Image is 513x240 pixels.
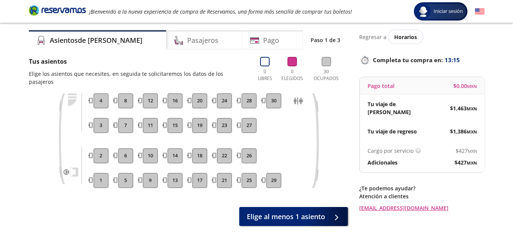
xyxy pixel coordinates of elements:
[143,118,158,133] button: 11
[359,204,485,212] a: [EMAIL_ADDRESS][DOMAIN_NAME]
[143,173,158,188] button: 9
[118,148,133,163] button: 6
[118,173,133,188] button: 5
[279,68,305,82] p: 0 Elegidos
[242,173,257,188] button: 25
[29,70,248,86] p: Elige los asientos que necesites, en seguida te solicitaremos los datos de los pasajeros
[187,35,218,45] h4: Pasajeros
[359,33,387,41] p: Regresar a
[167,148,183,163] button: 14
[467,83,477,89] small: MXN
[217,148,232,163] button: 22
[359,192,485,200] p: Atención a clientes
[50,35,142,45] h4: Asientos de [PERSON_NAME]
[29,57,248,66] p: Tus asientos
[118,93,133,108] button: 8
[263,35,279,45] h4: Pago
[242,148,257,163] button: 26
[468,148,477,154] small: MXN
[167,173,183,188] button: 13
[368,127,417,135] p: Tu viaje de regreso
[247,212,325,222] span: Elige al menos 1 asiento
[467,160,477,166] small: MXN
[89,8,352,15] em: ¡Bienvenido a la nueva experiencia de compra de Reservamos, una forma más sencilla de comprar tus...
[456,147,477,155] span: $ 427
[311,36,340,44] p: Paso 1 de 3
[29,5,86,16] i: Brand Logo
[143,148,158,163] button: 10
[266,173,281,188] button: 29
[453,82,477,90] span: $ 0.00
[93,118,109,133] button: 3
[455,158,477,166] span: $ 427
[93,173,109,188] button: 1
[368,100,422,116] p: Tu viaje de [PERSON_NAME]
[93,148,109,163] button: 2
[242,93,257,108] button: 28
[394,33,417,41] span: Horarios
[118,118,133,133] button: 7
[217,93,232,108] button: 24
[368,82,395,90] p: Pago total
[167,118,183,133] button: 15
[192,173,207,188] button: 17
[239,207,348,226] button: Elige al menos 1 asiento
[29,5,86,18] a: Brand Logo
[266,93,281,108] button: 30
[242,118,257,133] button: 27
[450,127,477,135] span: $ 1,386
[368,158,398,166] p: Adicionales
[475,7,485,16] button: English
[93,93,109,108] button: 4
[311,68,342,82] p: 30 Ocupados
[359,30,485,43] div: Regresar a ver horarios
[192,118,207,133] button: 19
[359,55,485,65] p: Completa tu compra en :
[359,184,485,192] p: ¿Te podemos ayudar?
[467,129,477,135] small: MXN
[192,148,207,163] button: 18
[217,118,232,133] button: 23
[217,173,232,188] button: 21
[445,56,460,64] span: 13:15
[256,68,274,82] p: 0 Libres
[467,106,477,111] small: MXN
[192,93,207,108] button: 20
[143,93,158,108] button: 12
[167,93,183,108] button: 16
[450,104,477,112] span: $ 1,463
[368,147,414,155] p: Cargo por servicio
[431,8,466,15] span: Iniciar sesión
